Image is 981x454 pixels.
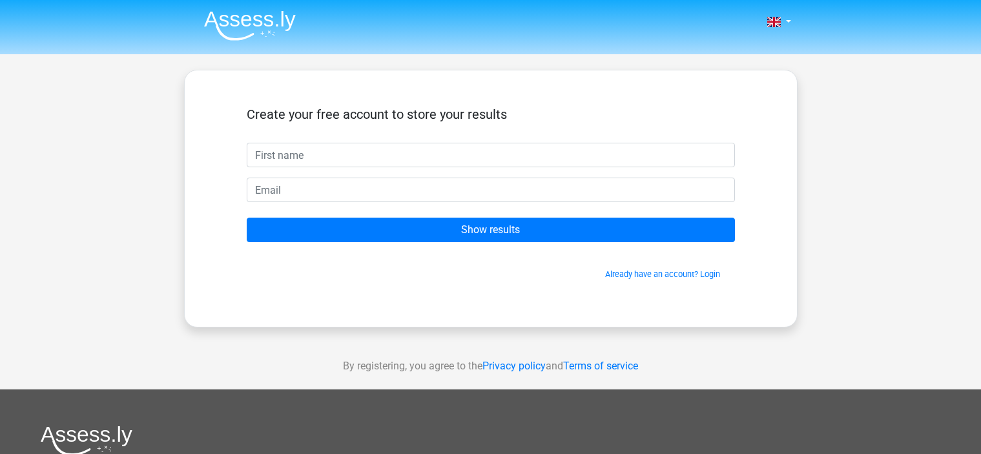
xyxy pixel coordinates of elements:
img: Assessly [204,10,296,41]
h5: Create your free account to store your results [247,107,735,122]
input: Show results [247,218,735,242]
input: First name [247,143,735,167]
input: Email [247,178,735,202]
a: Terms of service [563,360,638,372]
a: Privacy policy [482,360,546,372]
a: Already have an account? Login [605,269,720,279]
